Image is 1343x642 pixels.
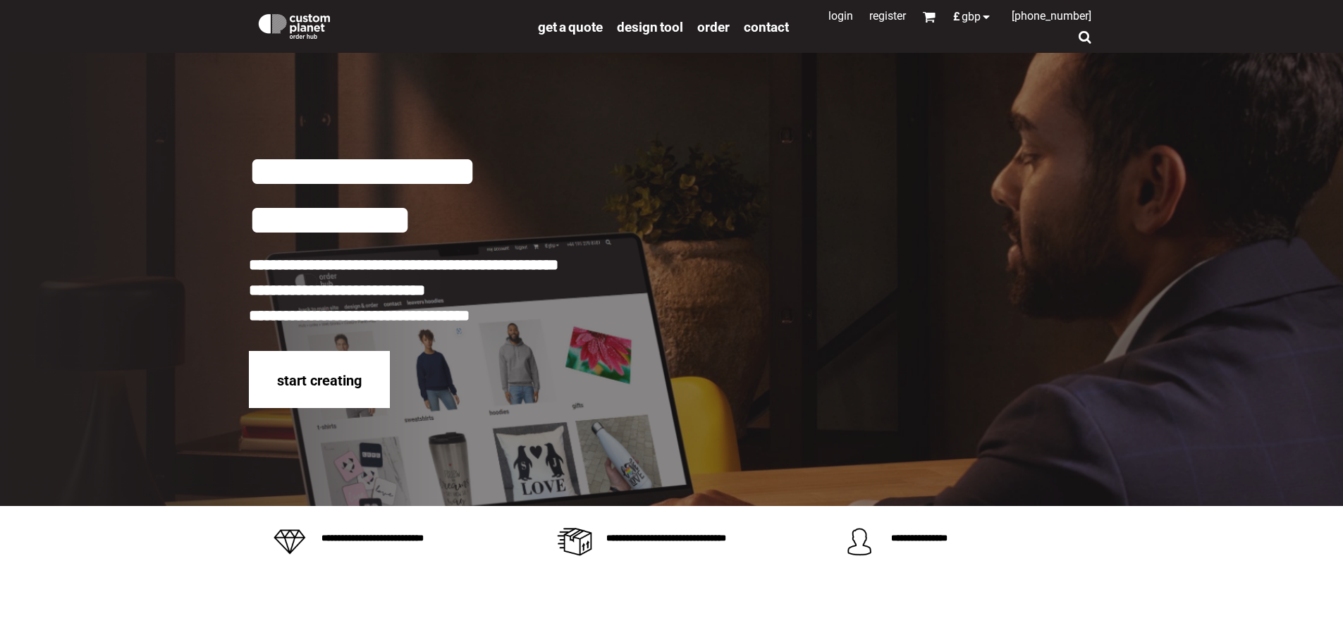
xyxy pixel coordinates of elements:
[744,18,789,35] a: Contact
[538,18,603,35] a: get a quote
[828,9,853,23] a: Login
[277,372,362,389] span: start creating
[869,9,906,23] a: Register
[249,4,531,46] a: Custom Planet
[617,19,683,35] span: design tool
[962,11,981,23] span: GBP
[744,19,789,35] span: Contact
[1012,9,1091,23] span: [PHONE_NUMBER]
[953,11,962,23] span: £
[697,18,730,35] a: order
[256,11,333,39] img: Custom Planet
[697,19,730,35] span: order
[617,18,683,35] a: design tool
[538,19,603,35] span: get a quote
